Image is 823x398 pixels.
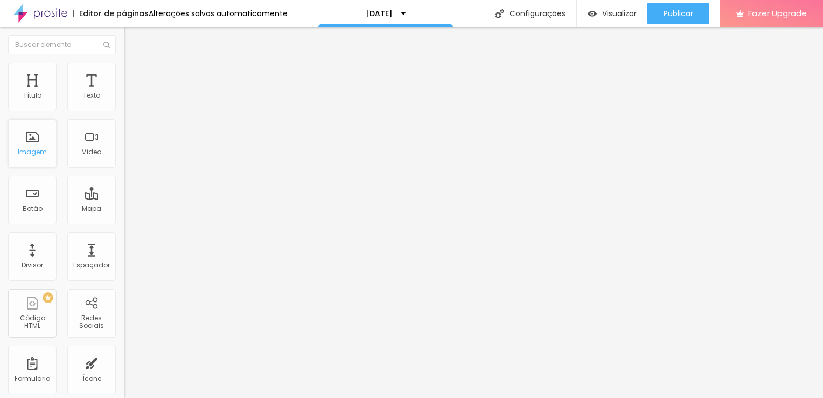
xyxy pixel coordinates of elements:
span: Fazer Upgrade [748,9,807,18]
div: Ícone [82,375,101,382]
div: Código HTML [11,314,53,330]
span: Publicar [664,9,693,18]
img: Icone [103,42,110,48]
img: Icone [495,9,504,18]
div: Texto [83,92,100,99]
div: Alterações salvas automaticamente [149,10,288,17]
button: Visualizar [577,3,647,24]
div: Redes Sociais [70,314,113,330]
input: Buscar elemento [8,35,116,54]
div: Espaçador [73,262,110,269]
div: Formulário [15,375,50,382]
div: Vídeo [82,148,101,156]
p: [DATE] [366,10,393,17]
div: Divisor [22,262,43,269]
span: Visualizar [602,9,637,18]
button: Publicar [647,3,709,24]
div: Editor de páginas [73,10,149,17]
div: Título [23,92,41,99]
div: Imagem [18,148,47,156]
div: Mapa [82,205,101,212]
div: Botão [23,205,43,212]
img: view-1.svg [588,9,597,18]
iframe: Editor [124,27,823,398]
